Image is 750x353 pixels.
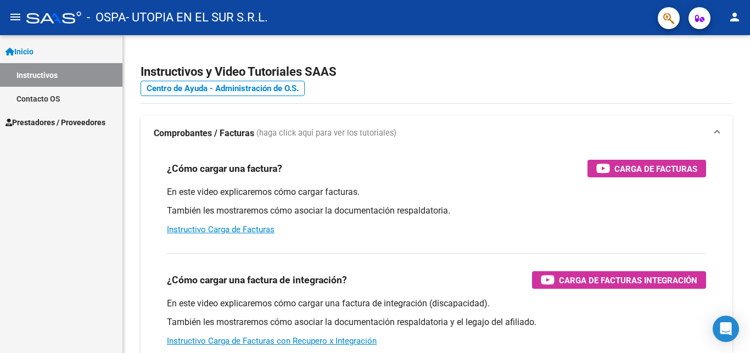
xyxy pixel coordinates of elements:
a: Instructivo Carga de Facturas con Recupero x Integración [167,336,377,346]
a: Centro de Ayuda - Administración de O.S. [141,81,305,96]
span: - OSPA [87,5,126,30]
span: Inicio [5,46,33,58]
span: Prestadores / Proveedores [5,116,105,128]
mat-icon: person [728,10,741,24]
span: - UTOPIA EN EL SUR S.R.L. [126,5,268,30]
h3: ¿Cómo cargar una factura de integración? [167,272,347,288]
mat-icon: menu [9,10,22,24]
button: Carga de Facturas Integración [532,271,706,289]
mat-expansion-panel-header: Comprobantes / Facturas (haga click aquí para ver los tutoriales) [141,116,732,151]
p: También les mostraremos cómo asociar la documentación respaldatoria. [167,205,706,217]
span: Carga de Facturas Integración [559,273,697,287]
h2: Instructivos y Video Tutoriales SAAS [141,61,732,82]
div: Open Intercom Messenger [713,316,739,342]
span: (haga click aquí para ver los tutoriales) [256,127,396,139]
button: Carga de Facturas [587,160,706,177]
p: En este video explicaremos cómo cargar una factura de integración (discapacidad). [167,298,706,310]
a: Instructivo Carga de Facturas [167,225,275,234]
strong: Comprobantes / Facturas [154,127,254,139]
h3: ¿Cómo cargar una factura? [167,161,282,176]
p: También les mostraremos cómo asociar la documentación respaldatoria y el legajo del afiliado. [167,316,706,328]
p: En este video explicaremos cómo cargar facturas. [167,186,706,198]
span: Carga de Facturas [614,162,697,176]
